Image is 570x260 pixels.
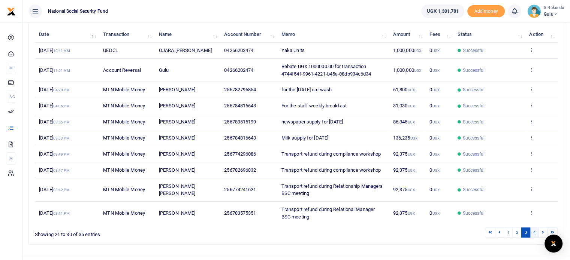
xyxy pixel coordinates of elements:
[39,151,69,157] span: [DATE]
[53,211,70,215] small: 03:41 PM
[432,88,439,92] small: UGX
[39,67,70,73] span: [DATE]
[414,49,421,53] small: UGX
[462,67,485,74] span: Successful
[432,168,439,172] small: UGX
[410,136,417,140] small: UGX
[407,104,414,108] small: UGX
[462,186,485,193] span: Successful
[393,135,417,141] span: 136,235
[467,5,505,18] span: Add money
[432,152,439,156] small: UGX
[453,27,525,43] th: Status: activate to sort column ascending
[53,152,70,156] small: 03:49 PM
[393,119,415,125] span: 86,345
[103,119,145,125] span: MTN Mobile Money
[53,168,70,172] small: 03:47 PM
[429,167,439,173] span: 0
[432,104,439,108] small: UGX
[39,210,69,216] span: [DATE]
[432,211,439,215] small: UGX
[224,135,256,141] span: 256784816643
[103,135,145,141] span: MTN Mobile Money
[281,87,332,92] span: for the [DATE] car wash
[159,210,195,216] span: [PERSON_NAME]
[224,210,256,216] span: 256783575351
[407,152,414,156] small: UGX
[545,235,563,253] div: Open Intercom Messenger
[103,187,145,192] span: MTN Mobile Money
[393,187,415,192] span: 92,375
[39,119,69,125] span: [DATE]
[429,103,439,108] span: 0
[530,227,539,238] a: 4
[432,49,439,53] small: UGX
[462,151,485,157] span: Successful
[159,135,195,141] span: [PERSON_NAME]
[544,5,564,11] small: S Rukundo
[429,119,439,125] span: 0
[103,167,145,173] span: MTN Mobile Money
[99,27,155,43] th: Transaction: activate to sort column ascending
[6,62,16,74] li: M
[527,4,564,18] a: profile-user S Rukundo Gulu
[224,119,256,125] span: 256789515199
[429,210,439,216] span: 0
[103,67,141,73] span: Account Reversal
[103,48,118,53] span: UEDCL
[159,119,195,125] span: [PERSON_NAME]
[6,91,16,103] li: Ac
[393,210,415,216] span: 92,375
[39,167,69,173] span: [DATE]
[467,8,505,13] a: Add money
[6,152,16,165] li: M
[281,167,381,173] span: Transport refund during compliance workshop
[462,210,485,217] span: Successful
[512,227,521,238] a: 2
[393,48,421,53] span: 1,000,000
[389,27,426,43] th: Amount: activate to sort column ascending
[418,4,467,18] li: Wallet ballance
[504,227,513,238] a: 1
[393,167,415,173] span: 92,375
[155,27,220,43] th: Name: activate to sort column ascending
[281,103,347,108] span: For the staff weekly breakfast
[425,27,453,43] th: Fees: activate to sort column ascending
[277,27,389,43] th: Memo: activate to sort column ascending
[103,210,145,216] span: MTN Mobile Money
[527,4,541,18] img: profile-user
[407,120,414,124] small: UGX
[220,27,277,43] th: Account Number: activate to sort column ascending
[159,151,195,157] span: [PERSON_NAME]
[224,167,256,173] span: 256782696832
[281,183,383,196] span: Transport refund during Relationship Managers BSC meeting
[432,68,439,73] small: UGX
[159,103,195,108] span: [PERSON_NAME]
[432,120,439,124] small: UGX
[407,211,414,215] small: UGX
[462,86,485,93] span: Successful
[39,87,69,92] span: [DATE]
[159,167,195,173] span: [PERSON_NAME]
[35,227,250,238] div: Showing 21 to 30 of 35 entries
[393,67,421,73] span: 1,000,000
[53,136,70,140] small: 03:53 PM
[39,48,70,53] span: [DATE]
[407,88,414,92] small: UGX
[429,187,439,192] span: 0
[421,4,464,18] a: UGX 1,301,781
[429,87,439,92] span: 0
[103,151,145,157] span: MTN Mobile Money
[7,8,16,14] a: logo-small logo-large logo-large
[45,8,111,15] span: National Social Security Fund
[462,103,485,109] span: Successful
[544,11,564,18] span: Gulu
[521,227,530,238] a: 3
[53,68,70,73] small: 11:51 AM
[525,27,558,43] th: Action: activate to sort column ascending
[467,5,505,18] li: Toup your wallet
[407,188,414,192] small: UGX
[281,119,343,125] span: newspaper supply for [DATE]
[53,188,70,192] small: 03:42 PM
[407,168,414,172] small: UGX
